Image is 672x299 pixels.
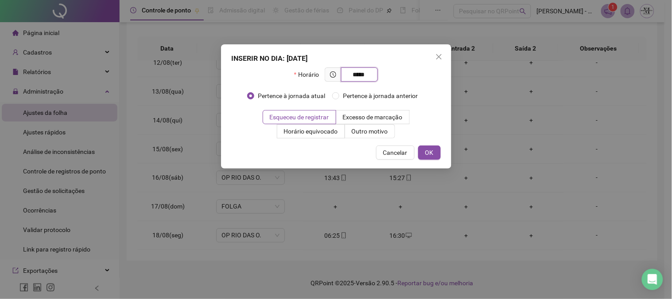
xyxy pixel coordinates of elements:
[284,128,338,135] span: Horário equivocado
[330,71,336,78] span: clock-circle
[294,67,325,82] label: Horário
[383,148,408,157] span: Cancelar
[642,269,663,290] div: Open Intercom Messenger
[432,50,446,64] button: Close
[270,114,329,121] span: Esqueceu de registrar
[343,114,403,121] span: Excesso de marcação
[352,128,388,135] span: Outro motivo
[339,91,421,101] span: Pertence à jornada anterior
[376,146,415,160] button: Cancelar
[425,148,434,157] span: OK
[435,53,443,60] span: close
[418,146,441,160] button: OK
[254,91,329,101] span: Pertence à jornada atual
[232,53,441,64] div: INSERIR NO DIA : [DATE]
